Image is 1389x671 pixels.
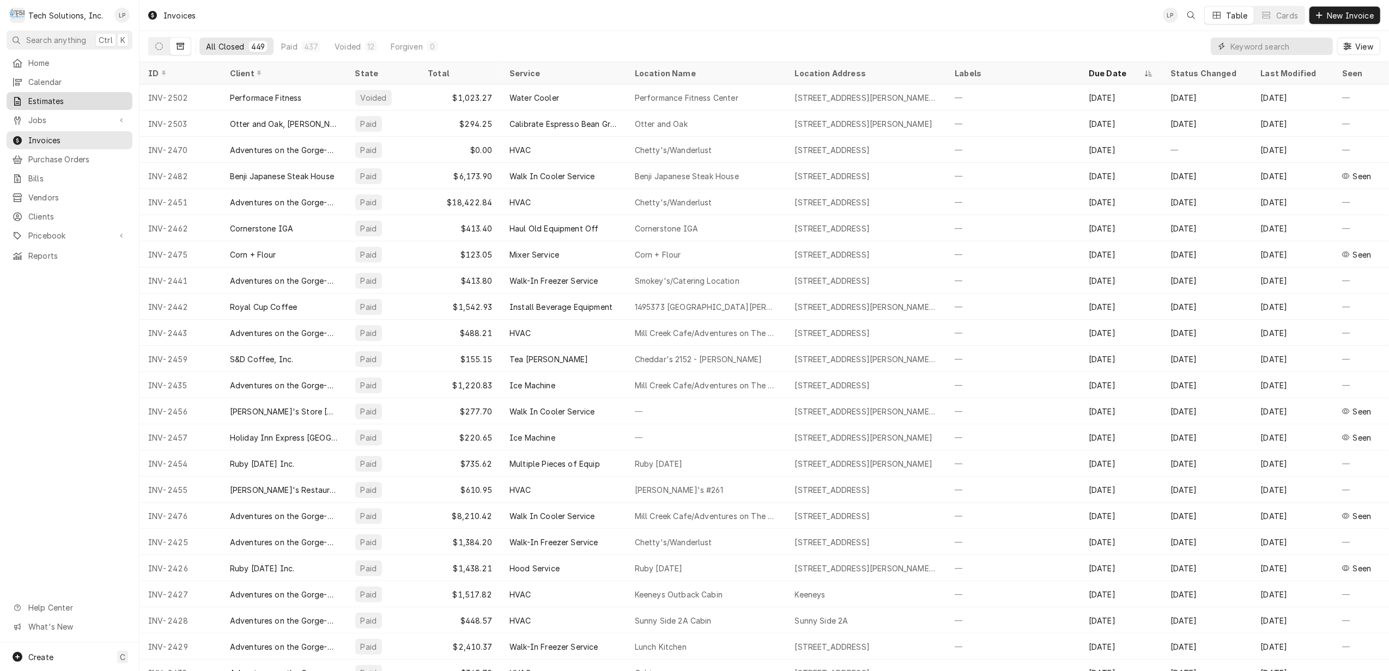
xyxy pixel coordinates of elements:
div: [DATE] [1162,111,1252,137]
div: [DATE] [1080,294,1162,320]
div: Adventures on the Gorge-Aramark Destinations [230,327,338,339]
div: ID [148,68,210,79]
div: — [946,503,1080,529]
div: Total [428,68,490,79]
span: Reports [28,250,127,261]
span: Home [28,57,127,69]
div: [STREET_ADDRESS][PERSON_NAME][PERSON_NAME] [795,301,938,313]
div: INV-2442 [139,294,221,320]
div: Otter and Oak, [PERSON_NAME], WV [230,118,338,130]
a: Go to Pricebook [7,227,132,245]
div: Paid [360,353,378,365]
div: HVAC [509,327,531,339]
div: Adventures on the Gorge-Aramark Destinations [230,536,338,548]
span: Ctrl [99,34,113,46]
div: [DATE] [1252,503,1334,529]
div: $1,517.82 [419,581,501,607]
div: INV-2425 [139,529,221,555]
div: Paid [360,275,378,286]
div: HVAC [509,144,531,156]
div: [DATE] [1080,215,1162,241]
div: $6,173.90 [419,163,501,189]
a: Vendors [7,188,132,206]
div: [DATE] [1080,320,1162,346]
div: INV-2454 [139,450,221,477]
div: [STREET_ADDRESS] [795,223,870,234]
span: What's New [28,621,126,632]
div: INV-2451 [139,189,221,215]
div: LP [1163,8,1178,23]
span: K [120,34,125,46]
div: INV-2459 [139,346,221,372]
span: Last seen Mon, Jul 21st, 2025 • 3:05 PM [1353,249,1372,260]
div: INV-2457 [139,424,221,450]
div: Mill Creek Cafe/Adventures on The Gorge [635,380,778,391]
div: [DATE] [1162,320,1252,346]
div: [STREET_ADDRESS] [795,484,870,496]
span: Search anything [26,34,86,46]
div: [STREET_ADDRESS] [795,380,870,391]
div: [STREET_ADDRESS][PERSON_NAME][PERSON_NAME] [795,92,938,103]
span: Pricebook [28,230,111,241]
div: Paid [360,510,378,522]
div: [DATE] [1080,137,1162,163]
div: $488.21 [419,320,501,346]
div: Paid [360,380,378,391]
div: Location Address [795,68,936,79]
div: $277.70 [419,398,501,424]
div: $18,422.84 [419,189,501,215]
div: Chetty's/Wanderlust [635,197,712,208]
div: INV-2482 [139,163,221,189]
span: Last seen Sun, Jun 15th, 2025 • 6:41 PM [1353,563,1372,574]
a: Estimates [7,92,132,110]
div: INV-2435 [139,372,221,398]
button: View [1337,38,1380,55]
div: — [626,424,786,450]
div: [DATE] [1162,529,1252,555]
div: [STREET_ADDRESS][PERSON_NAME][US_STATE] [795,406,938,417]
div: Ruby [DATE] [635,563,683,574]
div: $413.40 [419,215,501,241]
div: Adventures on the Gorge-Aramark Destinations [230,275,338,286]
div: Status Changed [1170,68,1244,79]
div: Ice Machine [509,432,555,443]
span: Last seen Wed, Jul 2nd, 2025 • 3:59 PM [1353,432,1372,443]
div: $8,210.42 [419,503,501,529]
div: [STREET_ADDRESS] [795,510,870,522]
div: Paid [360,536,378,548]
div: [DATE] [1252,555,1334,581]
div: — [1333,84,1389,111]
div: — [946,111,1080,137]
div: Performace Fitness [230,92,302,103]
a: Reports [7,247,132,265]
div: Haul Old Equipment Off [509,223,599,234]
div: Walk In Cooler Service [509,170,595,182]
div: Chetty's/Wanderlust [635,144,712,156]
div: Hood Service [509,563,560,574]
div: LP [114,8,130,23]
div: [DATE] [1162,503,1252,529]
div: $294.25 [419,111,501,137]
div: Calibrate Espresso Bean Grinder [509,118,617,130]
div: [STREET_ADDRESS] [795,536,870,548]
div: HVAC [509,197,531,208]
a: Calendar [7,73,132,91]
div: — [946,137,1080,163]
div: [STREET_ADDRESS] [795,249,870,260]
div: [DATE] [1162,189,1252,215]
div: — [946,581,1080,607]
div: INV-2441 [139,267,221,294]
div: Client [230,68,336,79]
span: Last seen Fri, Jul 25th, 2025 • 7:10 PM [1353,170,1372,182]
div: [DATE] [1252,398,1334,424]
a: Invoices [7,131,132,149]
div: [DATE] [1162,581,1252,607]
div: Cheddar's 2152 - [PERSON_NAME] [635,353,762,365]
div: INV-2443 [139,320,221,346]
span: New Invoice [1325,10,1376,21]
div: 437 [304,41,318,52]
div: [DATE] [1252,424,1334,450]
div: Royal Cup Coffee [230,301,298,313]
div: [DATE] [1252,372,1334,398]
div: Service [509,68,615,79]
